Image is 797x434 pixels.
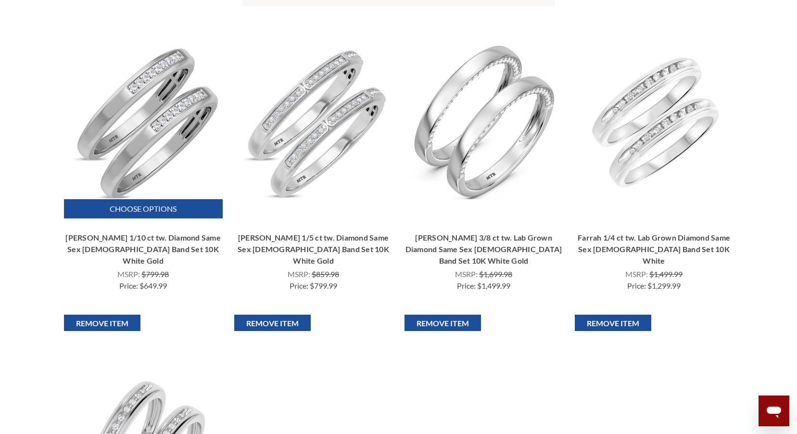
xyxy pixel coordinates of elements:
span: MSRP: [455,269,478,279]
span: $1,499.99 [477,281,510,290]
a: Chrisoula 1/10 ct tw. Diamond Same Sex Ladies Band Set 10K White Gold, $649.99 [64,232,223,267]
span: $649.99 [139,281,167,290]
span: MSRP: [117,269,140,279]
a: Farrah 1/4 ct tw. Lab Grown Diamond Same Sex Ladies Band Set 10K White, $1,299.99 [575,232,734,267]
span: $859.98 [312,269,339,279]
input: Remove Item [64,315,140,331]
img: Photo of Dario 3/8 ct tw. Lab Grown Diamond Same Sex Ladies Band Set 10K White Gold [WL2437W] [406,45,561,199]
img: Photo of Farrah 1/4 ct tw. Lab Grown Diamond Same Sex Ladies Band Set 10K White [WL2502W] [577,45,731,199]
a: Delphine 1/5 ct tw. Diamond Same Sex Ladies Band Set 10K White Gold, $799.99 [234,232,393,267]
span: Price: [627,281,646,290]
input: Remove Item [234,315,311,331]
span: Price: [457,281,476,290]
img: Photo of Delphine 1/5 CT. T.W. Diamond Same Sex Ladies Band Set 10K White Gold [WL871W] [236,45,391,199]
a: Farrah 1/4 ct tw. Lab Grown Diamond Same Sex Ladies Band Set 10K White, $1,299.99 [576,19,732,225]
span: $1,499.99 [649,269,683,279]
span: MSRP: [288,269,310,279]
span: Price: [290,281,308,290]
span: $799.98 [141,269,169,279]
span: $1,299.99 [647,281,681,290]
img: Photo of Chrisoula 1/10 CT. T.W. Diamond Same Sex Ladies Band Set in 10K White Gold [WL869W] [66,45,220,199]
span: $799.99 [310,281,337,290]
iframe: Button to launch messaging window, conversation in progress [759,396,789,426]
span: $1,699.98 [479,269,512,279]
input: Remove Item [575,315,651,331]
a: Dario 3/8 ct tw. Lab Grown Diamond Same Sex Ladies Band Set 10K White Gold, $1,499.99 [406,19,562,225]
a: Delphine 1/5 ct tw. Diamond Same Sex Ladies Band Set 10K White Gold, $799.99 [236,19,392,225]
input: Remove Item [405,315,481,331]
span: Price: [119,281,138,290]
a: Dario 3/8 ct tw. Lab Grown Diamond Same Sex Ladies Band Set 10K White Gold, $1,499.99 [405,232,563,267]
a: Chrisoula 1/10 ct tw. Diamond Same Sex Ladies Band Set 10K White Gold, $649.99 [65,19,221,225]
span: MSRP: [625,269,648,279]
a: Choose Options [64,199,223,218]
